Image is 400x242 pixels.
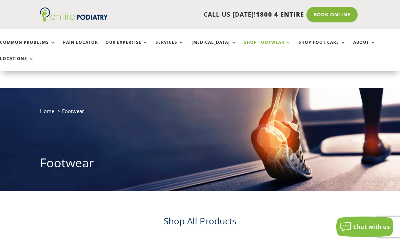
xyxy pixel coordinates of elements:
[40,107,360,120] nav: breadcrumb
[111,10,304,19] p: CALL US [DATE]!
[299,40,346,55] a: Shop Foot Care
[40,7,108,22] img: logo (1)
[306,7,358,22] a: Book Online
[62,108,84,114] span: Footwear
[256,10,304,18] span: 1800 4 ENTIRE
[63,40,98,55] a: Pain Locator
[336,217,393,237] button: Chat with us
[156,40,184,55] a: Services
[40,16,108,23] a: Entire Podiatry
[353,40,376,55] a: About
[40,108,54,114] a: Home
[40,154,360,175] h1: Footwear
[353,223,390,230] span: Chat with us
[192,40,237,55] a: [MEDICAL_DATA]
[105,40,148,55] a: Our Expertise
[40,215,360,230] h2: Shop All Products
[244,40,291,55] a: Shop Footwear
